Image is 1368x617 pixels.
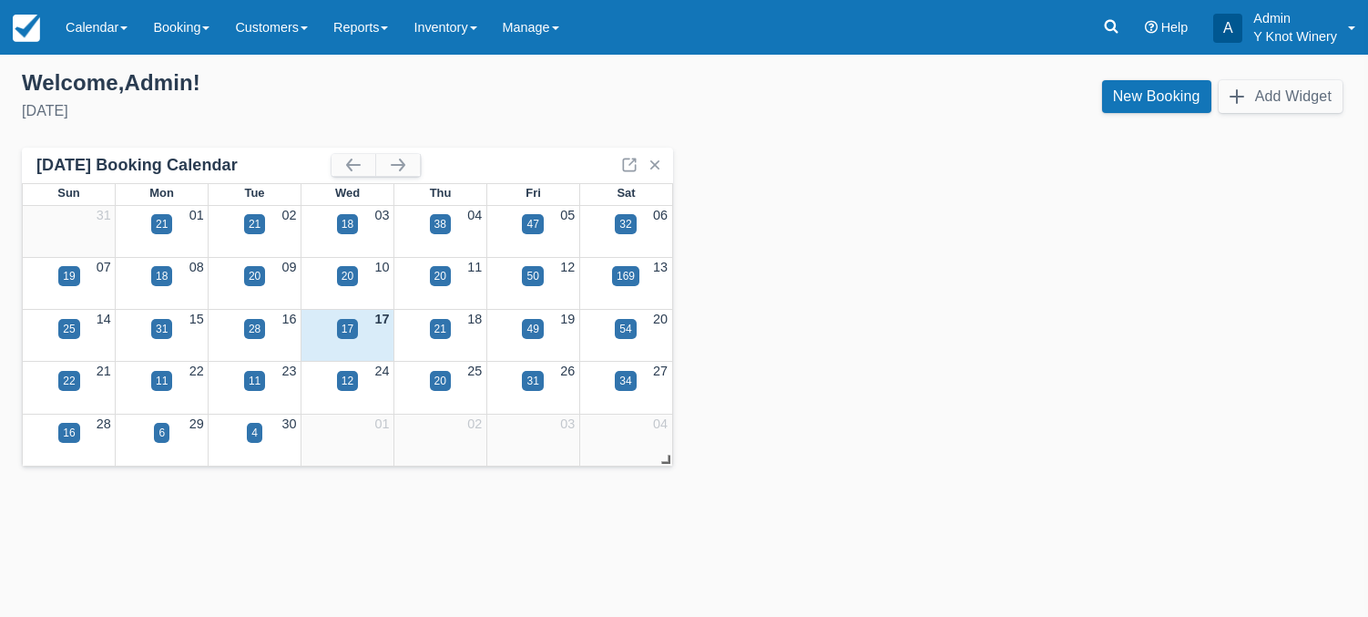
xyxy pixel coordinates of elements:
div: A [1213,14,1242,43]
div: 25 [63,321,75,337]
span: Fri [526,186,541,200]
div: 4 [251,425,258,441]
div: 31 [156,321,168,337]
span: Help [1161,20,1189,35]
div: 19 [63,268,75,284]
div: 18 [342,216,353,232]
div: 47 [526,216,538,232]
div: 21 [156,216,168,232]
span: Thu [430,186,452,200]
a: 21 [97,364,111,378]
a: 30 [282,416,297,431]
span: Sun [57,186,79,200]
div: 12 [342,373,353,389]
a: 07 [97,260,111,274]
a: 03 [374,208,389,222]
a: 25 [467,364,482,378]
div: 20 [434,268,446,284]
a: 01 [374,416,389,431]
span: Mon [149,186,174,200]
a: 16 [282,312,297,326]
span: Wed [335,186,360,200]
div: 20 [249,268,260,284]
div: 18 [156,268,168,284]
a: 29 [189,416,204,431]
a: 02 [282,208,297,222]
a: 26 [560,364,575,378]
button: Add Widget [1219,80,1342,113]
p: Admin [1253,9,1337,27]
div: 28 [249,321,260,337]
a: 10 [374,260,389,274]
a: 22 [189,364,204,378]
div: 31 [526,373,538,389]
a: 31 [97,208,111,222]
a: 28 [97,416,111,431]
div: 38 [434,216,446,232]
a: 13 [653,260,668,274]
a: 12 [560,260,575,274]
div: 6 [158,425,165,441]
img: checkfront-main-nav-mini-logo.png [13,15,40,42]
i: Help [1145,21,1158,34]
a: 02 [467,416,482,431]
div: 54 [619,321,631,337]
div: Welcome , Admin ! [22,69,669,97]
div: 22 [63,373,75,389]
a: 11 [467,260,482,274]
div: 21 [249,216,260,232]
a: 04 [467,208,482,222]
a: 20 [653,312,668,326]
a: 17 [374,312,389,326]
div: 169 [617,268,635,284]
a: 05 [560,208,575,222]
div: 34 [619,373,631,389]
div: 20 [342,268,353,284]
a: 09 [282,260,297,274]
div: 20 [434,373,446,389]
a: 03 [560,416,575,431]
div: 11 [249,373,260,389]
a: 08 [189,260,204,274]
div: 16 [63,425,75,441]
a: 14 [97,312,111,326]
a: 27 [653,364,668,378]
div: 11 [156,373,168,389]
a: 18 [467,312,482,326]
a: New Booking [1102,80,1211,113]
div: 32 [619,216,631,232]
a: 01 [189,208,204,222]
a: 15 [189,312,204,326]
div: 21 [434,321,446,337]
span: Tue [244,186,264,200]
div: [DATE] [22,100,669,122]
div: 17 [342,321,353,337]
p: Y Knot Winery [1253,27,1337,46]
div: 49 [526,321,538,337]
a: 06 [653,208,668,222]
a: 24 [374,364,389,378]
div: [DATE] Booking Calendar [36,155,332,176]
a: 19 [560,312,575,326]
div: 50 [526,268,538,284]
span: Sat [617,186,635,200]
a: 23 [282,364,297,378]
a: 04 [653,416,668,431]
